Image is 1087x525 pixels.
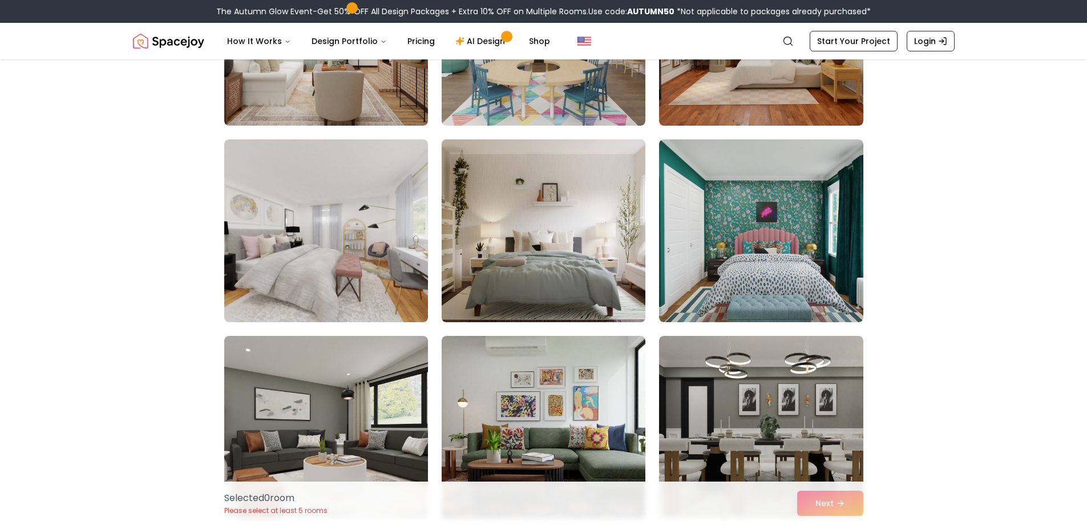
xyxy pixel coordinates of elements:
a: Login [907,31,955,51]
a: Start Your Project [810,31,898,51]
img: Room room-41 [437,135,650,327]
span: *Not applicable to packages already purchased* [674,6,871,17]
p: Please select at least 5 rooms [224,506,328,515]
span: Use code: [588,6,674,17]
a: Spacejoy [133,30,204,53]
img: Room room-40 [224,139,428,322]
img: Room room-43 [224,336,428,519]
img: Room room-42 [659,139,863,322]
img: Room room-45 [659,336,863,519]
img: Room room-44 [442,336,645,519]
a: AI Design [446,30,518,53]
nav: Main [218,30,559,53]
nav: Global [133,23,955,59]
a: Shop [520,30,559,53]
button: Design Portfolio [302,30,396,53]
img: Spacejoy Logo [133,30,204,53]
img: United States [577,34,591,48]
b: AUTUMN50 [627,6,674,17]
a: Pricing [398,30,444,53]
button: How It Works [218,30,300,53]
p: Selected 0 room [224,491,328,505]
div: The Autumn Glow Event-Get 50% OFF All Design Packages + Extra 10% OFF on Multiple Rooms. [216,6,871,17]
